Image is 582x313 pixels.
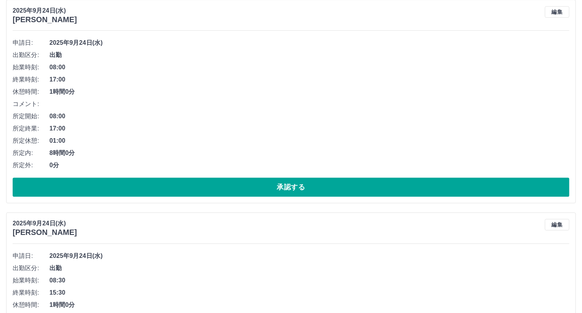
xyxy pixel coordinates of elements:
[13,148,49,158] span: 所定内:
[13,300,49,310] span: 休憩時間:
[49,63,569,72] span: 08:00
[13,161,49,170] span: 所定外:
[13,63,49,72] span: 始業時刻:
[13,75,49,84] span: 終業時刻:
[13,219,77,228] p: 2025年9月24日(水)
[49,148,569,158] span: 8時間0分
[49,276,569,285] span: 08:30
[49,38,569,47] span: 2025年9月24日(水)
[49,161,569,170] span: 0分
[13,87,49,96] span: 休憩時間:
[13,178,569,197] button: 承認する
[49,75,569,84] span: 17:00
[13,288,49,297] span: 終業時刻:
[13,228,77,237] h3: [PERSON_NAME]
[13,124,49,133] span: 所定終業:
[13,264,49,273] span: 出勤区分:
[13,112,49,121] span: 所定開始:
[49,87,569,96] span: 1時間0分
[49,136,569,145] span: 01:00
[13,136,49,145] span: 所定休憩:
[13,51,49,60] span: 出勤区分:
[13,38,49,47] span: 申請日:
[49,264,569,273] span: 出勤
[13,276,49,285] span: 始業時刻:
[49,251,569,261] span: 2025年9月24日(水)
[13,99,49,109] span: コメント:
[13,6,77,15] p: 2025年9月24日(水)
[13,15,77,24] h3: [PERSON_NAME]
[49,112,569,121] span: 08:00
[49,124,569,133] span: 17:00
[545,219,569,230] button: 編集
[545,6,569,18] button: 編集
[13,251,49,261] span: 申請日:
[49,300,569,310] span: 1時間0分
[49,51,569,60] span: 出勤
[49,288,569,297] span: 15:30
